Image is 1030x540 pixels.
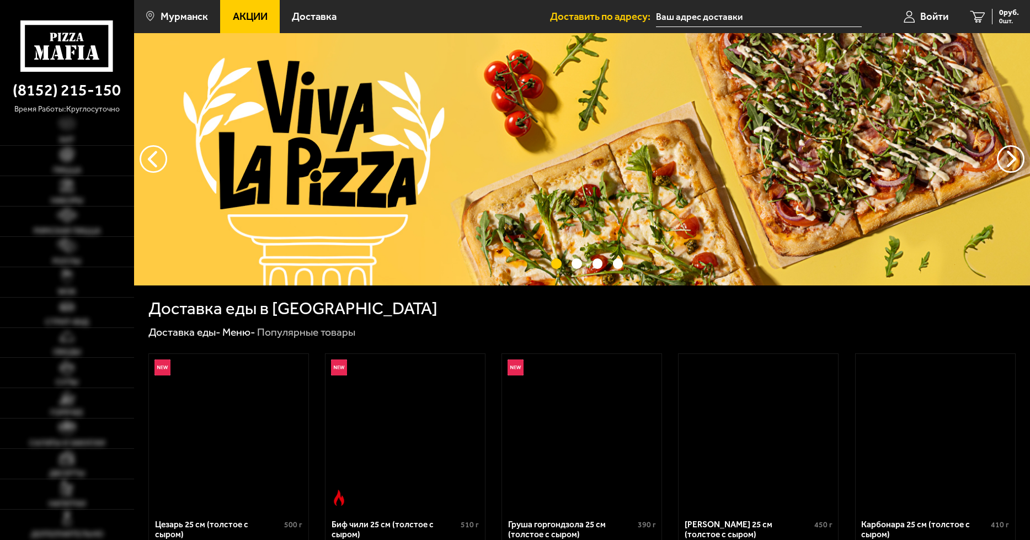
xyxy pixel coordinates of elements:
span: Пицца [53,166,81,174]
span: Стрит-фуд [45,318,89,326]
a: Доставка еды- [148,326,221,338]
input: Ваш адрес доставки [656,7,862,27]
button: точки переключения [613,258,623,269]
div: Карбонара 25 см (толстое с сыром) [861,520,988,540]
div: [PERSON_NAME] 25 см (толстое с сыром) [685,520,812,540]
button: точки переключения [572,258,582,269]
span: Мурманск [161,12,208,22]
img: Острое блюдо [331,490,347,506]
span: 450 г [814,520,832,530]
span: 500 г [284,520,302,530]
span: Римская пицца [34,227,100,235]
span: Салаты и закуски [29,439,105,447]
span: 0 руб. [999,9,1019,17]
span: Напитки [49,500,86,508]
span: Дополнительно [31,530,103,538]
span: 410 г [991,520,1009,530]
div: Груша горгондзола 25 см (толстое с сыром) [508,520,635,540]
span: 390 г [638,520,656,530]
span: Доставить по адресу: [550,12,656,22]
a: Карбонара 25 см (толстое с сыром) [856,354,1015,511]
span: Доставка [292,12,337,22]
span: Наборы [51,197,83,205]
div: Биф чили 25 см (толстое с сыром) [332,520,458,540]
span: Войти [920,12,948,22]
span: Десерты [49,469,85,478]
span: Акции [233,12,268,22]
a: Чикен Барбекю 25 см (толстое с сыром) [679,354,838,511]
button: следующий [140,145,167,173]
button: точки переключения [551,258,562,269]
span: WOK [58,288,76,296]
a: НовинкаГруша горгондзола 25 см (толстое с сыром) [502,354,661,511]
a: НовинкаОстрое блюдоБиф чили 25 см (толстое с сыром) [325,354,485,511]
span: Роллы [52,257,81,266]
span: Обеды [53,348,81,356]
button: точки переключения [593,258,603,269]
span: 0 шт. [999,18,1019,24]
img: Новинка [508,359,524,375]
span: 510 г [461,520,479,530]
a: НовинкаЦезарь 25 см (толстое с сыром) [149,354,308,511]
img: Новинка [331,359,347,375]
div: Цезарь 25 см (толстое с сыром) [155,520,282,540]
a: Меню- [222,326,255,338]
span: Супы [56,378,78,387]
button: предыдущий [997,145,1024,173]
span: Горячее [50,409,83,417]
img: Новинка [154,359,170,375]
span: Хит [59,136,74,144]
div: Популярные товары [257,325,355,339]
h1: Доставка еды в [GEOGRAPHIC_DATA] [148,300,437,317]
